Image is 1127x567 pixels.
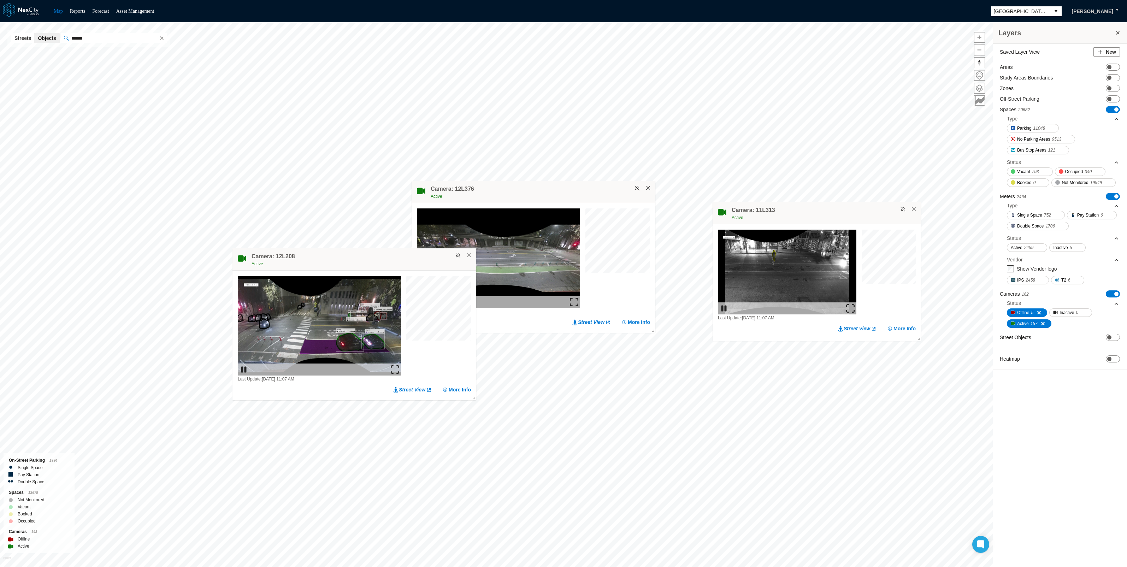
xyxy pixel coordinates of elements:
[9,489,69,496] div: Spaces
[1007,200,1119,211] div: Type
[621,319,650,326] button: More Info
[1070,244,1072,251] span: 5
[54,8,63,14] a: Map
[116,8,154,14] a: Asset Management
[1007,124,1059,132] button: Parking11048
[3,557,11,565] a: Mapbox homepage
[157,33,167,43] span: clear
[1048,147,1055,154] span: 121
[391,365,399,374] img: expand
[1060,309,1074,316] span: Inactive
[1007,300,1021,307] div: Status
[844,325,870,332] span: Street View
[1093,47,1120,57] button: New
[1033,125,1045,132] span: 11048
[1049,308,1092,317] button: Inactive0
[1051,178,1116,187] button: Not Monitored19549
[1007,243,1047,252] button: Active2459
[900,207,905,212] img: svg%3e
[1007,178,1049,187] button: Booked0
[9,528,69,536] div: Cameras
[635,185,639,190] img: svg%3e
[406,276,475,344] canvas: Map
[1000,334,1031,341] label: Street Objects
[1000,64,1013,71] label: Areas
[417,308,580,315] div: Last Update: [DATE] 11:06 AM
[1017,223,1044,230] span: Double Space
[1064,5,1121,17] button: [PERSON_NAME]
[974,32,985,43] button: Zoom in
[466,252,472,259] button: Close popup
[887,325,916,332] button: More Info
[1017,147,1046,154] span: Bus Stop Areas
[238,376,401,383] div: Last Update: [DATE] 11:07 AM
[252,261,263,266] span: Active
[1007,256,1022,263] div: Vendor
[1045,223,1055,230] span: 1706
[399,386,425,393] span: Street View
[92,8,109,14] a: Forecast
[1067,211,1117,219] button: Pay Station6
[1072,8,1113,15] span: [PERSON_NAME]
[718,314,856,321] div: Last Update: [DATE] 11:07 AM
[1085,168,1092,175] span: 340
[18,543,29,550] label: Active
[1077,212,1099,219] span: Pay Station
[1007,222,1069,230] button: Double Space1706
[252,253,295,260] h4: Camera: 12L208
[1052,136,1061,143] span: 9513
[14,35,31,42] span: Streets
[18,518,36,525] label: Occupied
[18,503,30,510] label: Vacant
[846,304,855,313] img: expand
[1007,135,1075,143] button: No Parking Areas9513
[1026,277,1035,284] span: 2458
[974,83,985,94] button: Layers management
[1007,235,1021,242] div: Status
[18,496,44,503] label: Not Monitored
[1053,244,1068,251] span: Inactive
[238,276,401,376] img: video
[431,185,474,193] h4: Camera: 12L376
[570,298,578,306] img: expand
[1007,159,1021,166] div: Status
[1000,74,1053,81] label: Study Areas Boundaries
[1017,309,1029,316] span: Offline
[449,386,471,393] span: More Info
[1017,212,1042,219] span: Single Space
[1065,168,1083,175] span: Occupied
[578,319,604,326] span: Street View
[1017,320,1029,327] span: Active
[1007,115,1017,122] div: Type
[1007,308,1047,317] button: Offline5
[1007,298,1119,308] div: Status
[1032,168,1039,175] span: 793
[1000,193,1026,200] label: Meters
[38,35,56,42] span: Objects
[838,325,877,332] a: Street View
[70,8,85,14] a: Reports
[1000,355,1020,362] label: Heatmap
[1017,168,1030,175] span: Vacant
[455,253,460,258] img: svg%3e
[1007,167,1053,176] button: Vacant793
[417,208,580,308] img: video
[1000,85,1014,92] label: Zones
[645,185,651,191] button: Close popup
[1101,212,1103,219] span: 6
[1062,179,1088,186] span: Not Monitored
[1049,243,1086,252] button: Inactive5
[1000,48,1040,55] label: Saved Layer View
[1090,179,1102,186] span: 19549
[862,230,930,298] canvas: Map
[974,32,985,42] span: Zoom in
[1031,320,1038,327] span: 157
[1007,202,1017,209] div: Type
[431,194,442,199] span: Active
[1000,95,1039,102] label: Off-Street Parking
[240,365,248,374] img: play
[18,478,44,485] label: Double Space
[1007,254,1119,265] div: Vendor
[1000,290,1029,298] label: Cameras
[1051,276,1084,284] button: T26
